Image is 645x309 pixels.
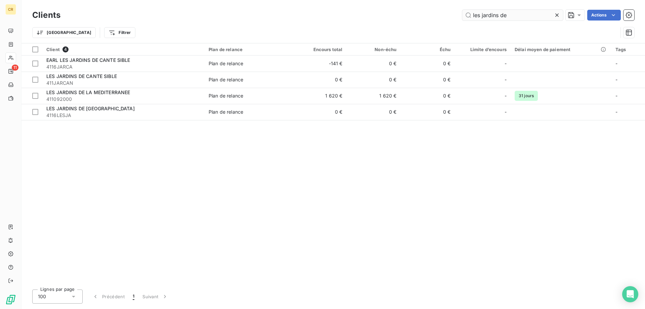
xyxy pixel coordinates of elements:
[293,88,347,104] td: 1 620 €
[46,64,201,70] span: 4116JARCA
[138,289,172,304] button: Suivant
[209,76,243,83] div: Plan de relance
[38,293,46,300] span: 100
[62,46,69,52] span: 4
[32,9,60,21] h3: Clients
[505,92,507,99] span: -
[615,61,617,66] span: -
[346,72,400,88] td: 0 €
[88,289,129,304] button: Précédent
[622,286,638,302] div: Open Intercom Messenger
[293,104,347,120] td: 0 €
[5,4,16,15] div: CR
[515,47,607,52] div: Délai moyen de paiement
[297,47,343,52] div: Encours total
[133,293,134,300] span: 1
[209,60,243,67] div: Plan de relance
[400,72,455,88] td: 0 €
[587,10,621,21] button: Actions
[400,55,455,72] td: 0 €
[46,96,201,103] span: 411092000
[5,294,16,305] img: Logo LeanPay
[46,57,130,63] span: EARL LES JARDINS DE CANTE SIBLE
[293,72,347,88] td: 0 €
[346,88,400,104] td: 1 620 €
[46,106,135,111] span: LES JARDINS DE [GEOGRAPHIC_DATA]
[505,60,507,67] span: -
[46,73,117,79] span: LES JARDINS DE CANTE SIBLE
[46,80,201,86] span: 411JARCAN
[400,88,455,104] td: 0 €
[400,104,455,120] td: 0 €
[350,47,396,52] div: Non-échu
[12,65,18,71] span: 11
[505,76,507,83] span: -
[209,109,243,115] div: Plan de relance
[32,27,96,38] button: [GEOGRAPHIC_DATA]
[46,89,130,95] span: LES JARDINS DE LA MEDITERRANEE
[459,47,507,52] div: Limite d’encours
[404,47,450,52] div: Échu
[104,27,135,38] button: Filtrer
[515,91,538,101] span: 31 jours
[346,55,400,72] td: 0 €
[615,93,617,99] span: -
[346,104,400,120] td: 0 €
[505,109,507,115] span: -
[462,10,563,21] input: Rechercher
[46,47,60,52] span: Client
[615,77,617,82] span: -
[209,47,289,52] div: Plan de relance
[209,92,243,99] div: Plan de relance
[615,47,641,52] div: Tags
[129,289,138,304] button: 1
[293,55,347,72] td: -141 €
[46,112,201,119] span: 4116LESJA
[615,109,617,115] span: -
